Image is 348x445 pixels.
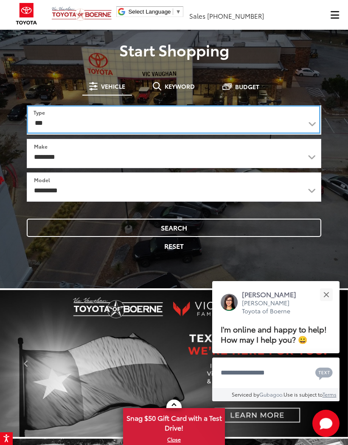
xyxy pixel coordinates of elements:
[232,391,259,398] span: Serviced by
[235,84,259,90] span: Budget
[51,6,112,21] img: Vic Vaughan Toyota of Boerne
[34,143,48,150] label: Make
[6,41,342,58] p: Start Shopping
[283,391,323,398] span: Use is subject to
[312,410,340,437] button: Toggle Chat Window
[317,285,335,304] button: Close
[175,8,181,15] span: ▼
[34,176,50,183] label: Model
[212,358,340,388] textarea: Type your message
[315,366,333,380] svg: Text
[124,409,224,435] span: Snag $50 Gift Card with a Test Drive!
[27,237,321,255] button: Reset
[101,83,125,89] span: Vehicle
[34,109,45,116] label: Type
[313,363,335,382] button: Chat with SMS
[165,83,195,89] span: Keyword
[221,323,327,345] span: I'm online and happy to help! How may I help you? 😀
[242,290,305,299] p: [PERSON_NAME]
[212,281,340,401] div: Close[PERSON_NAME][PERSON_NAME] Toyota of BoerneI'm online and happy to help! How may I help you?...
[128,8,171,15] span: Select Language
[207,11,264,20] span: [PHONE_NUMBER]
[323,391,337,398] a: Terms
[189,11,205,20] span: Sales
[242,299,305,315] p: [PERSON_NAME] Toyota of Boerne
[259,391,283,398] a: Gubagoo.
[128,8,181,15] a: Select Language​
[27,219,321,237] button: Search
[312,410,340,437] svg: Start Chat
